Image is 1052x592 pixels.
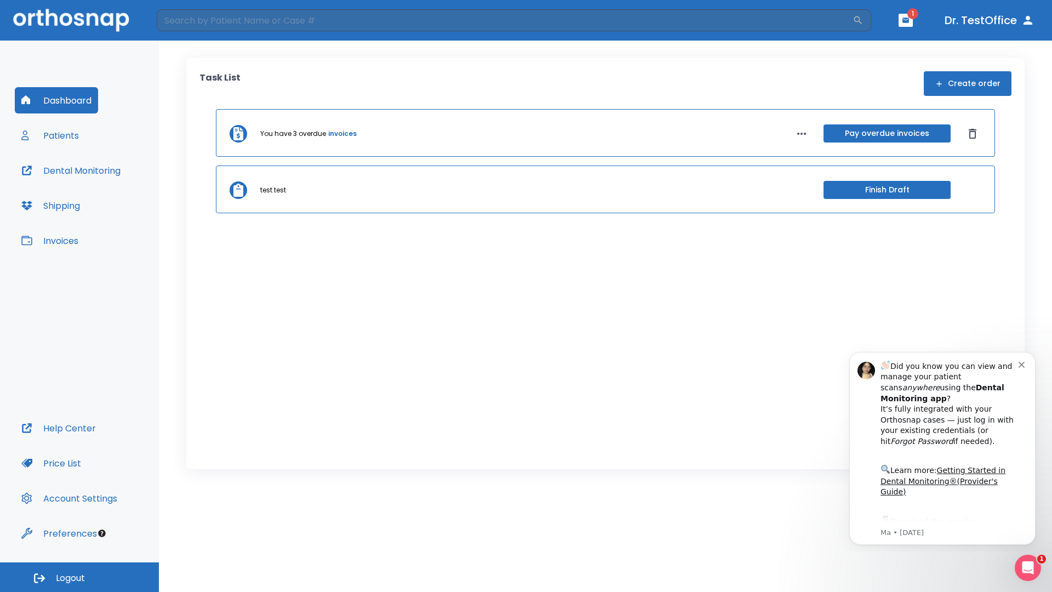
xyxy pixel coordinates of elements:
[15,415,102,441] button: Help Center
[15,227,85,254] button: Invoices
[824,181,951,199] button: Finish Draft
[15,157,127,184] button: Dental Monitoring
[15,87,98,113] button: Dashboard
[56,572,85,584] span: Logout
[907,8,918,19] span: 1
[15,450,88,476] button: Price List
[328,129,357,139] a: invoices
[48,175,145,195] a: App Store
[48,186,186,196] p: Message from Ma, sent 6w ago
[15,122,85,149] button: Patients
[260,129,326,139] p: You have 3 overdue
[1037,555,1046,563] span: 1
[157,9,853,31] input: Search by Patient Name or Case #
[15,485,124,511] button: Account Settings
[97,528,107,538] div: Tooltip anchor
[833,342,1052,551] iframe: Intercom notifications message
[186,17,195,26] button: Dismiss notification
[260,185,286,195] p: test test
[940,10,1039,30] button: Dr. TestOffice
[964,125,981,143] button: Dismiss
[1015,555,1041,581] iframe: Intercom live chat
[15,520,104,547] button: Preferences
[15,192,87,219] button: Shipping
[13,9,129,31] img: Orthosnap
[824,124,951,143] button: Pay overdue invoices
[199,71,241,96] p: Task List
[48,172,186,228] div: Download the app: | ​ Let us know if you need help getting started!
[924,71,1011,96] button: Create order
